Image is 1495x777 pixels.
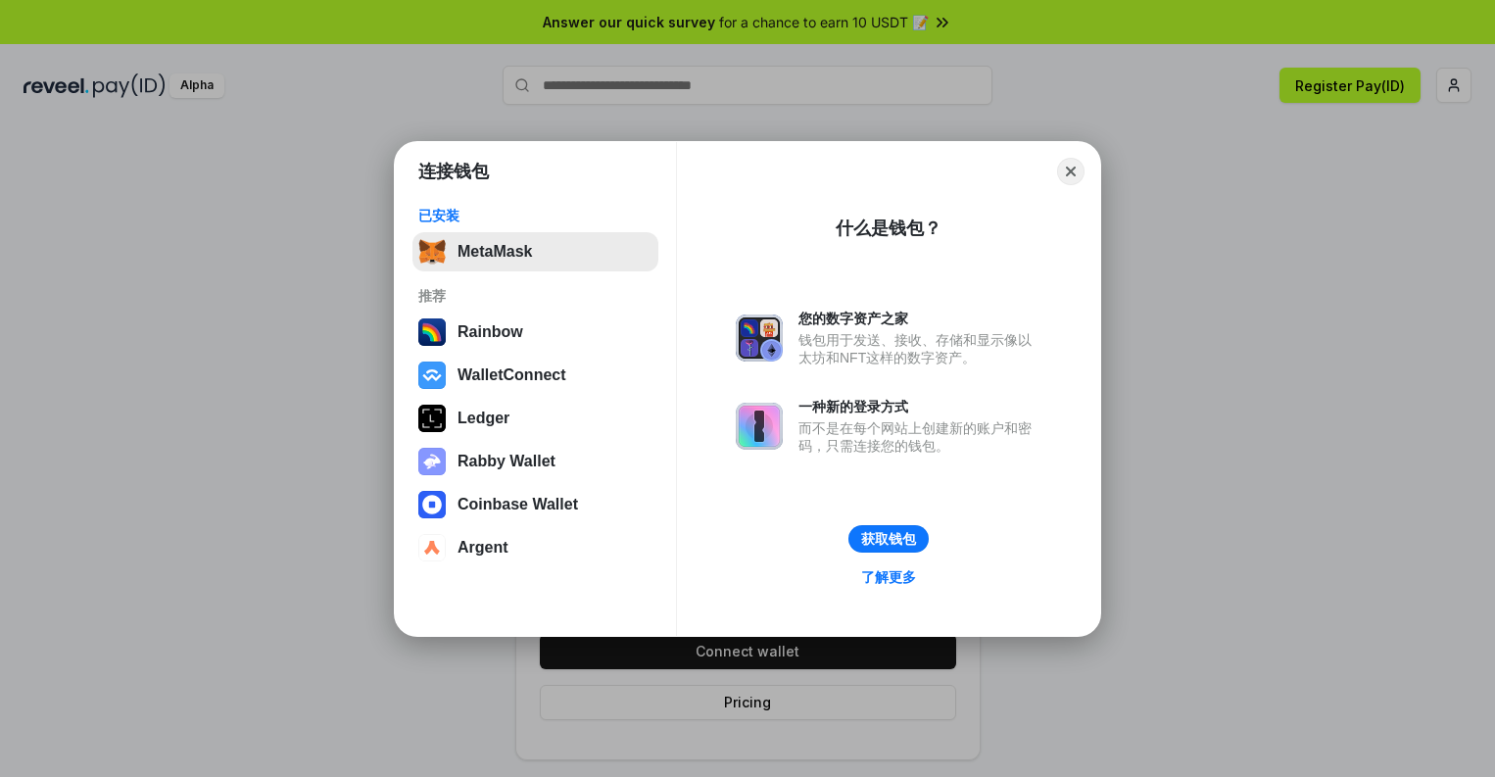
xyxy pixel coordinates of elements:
img: svg+xml,%3Csvg%20width%3D%22120%22%20height%3D%22120%22%20viewBox%3D%220%200%20120%20120%22%20fil... [418,318,446,346]
a: 了解更多 [849,564,928,590]
div: MetaMask [458,243,532,261]
div: 已安装 [418,207,652,224]
button: Close [1057,158,1085,185]
button: MetaMask [412,232,658,271]
img: svg+xml,%3Csvg%20xmlns%3D%22http%3A%2F%2Fwww.w3.org%2F2000%2Fsvg%22%20fill%3D%22none%22%20viewBox... [736,315,783,362]
div: 什么是钱包？ [836,217,941,240]
button: WalletConnect [412,356,658,395]
img: svg+xml,%3Csvg%20fill%3D%22none%22%20height%3D%2233%22%20viewBox%3D%220%200%2035%2033%22%20width%... [418,238,446,266]
img: svg+xml,%3Csvg%20xmlns%3D%22http%3A%2F%2Fwww.w3.org%2F2000%2Fsvg%22%20fill%3D%22none%22%20viewBox... [736,403,783,450]
div: WalletConnect [458,366,566,384]
button: Coinbase Wallet [412,485,658,524]
button: Rabby Wallet [412,442,658,481]
div: 推荐 [418,287,652,305]
div: Rabby Wallet [458,453,555,470]
img: svg+xml,%3Csvg%20width%3D%2228%22%20height%3D%2228%22%20viewBox%3D%220%200%2028%2028%22%20fill%3D... [418,534,446,561]
div: 您的数字资产之家 [798,310,1041,327]
button: 获取钱包 [848,525,929,553]
img: svg+xml,%3Csvg%20width%3D%2228%22%20height%3D%2228%22%20viewBox%3D%220%200%2028%2028%22%20fill%3D... [418,491,446,518]
img: svg+xml,%3Csvg%20xmlns%3D%22http%3A%2F%2Fwww.w3.org%2F2000%2Fsvg%22%20fill%3D%22none%22%20viewBox... [418,448,446,475]
div: 一种新的登录方式 [798,398,1041,415]
div: Rainbow [458,323,523,341]
img: svg+xml,%3Csvg%20width%3D%2228%22%20height%3D%2228%22%20viewBox%3D%220%200%2028%2028%22%20fill%3D... [418,362,446,389]
button: Rainbow [412,313,658,352]
div: 获取钱包 [861,530,916,548]
h1: 连接钱包 [418,160,489,183]
div: Argent [458,539,508,557]
div: Ledger [458,410,509,427]
div: 钱包用于发送、接收、存储和显示像以太坊和NFT这样的数字资产。 [798,331,1041,366]
button: Ledger [412,399,658,438]
button: Argent [412,528,658,567]
div: 而不是在每个网站上创建新的账户和密码，只需连接您的钱包。 [798,419,1041,455]
img: svg+xml,%3Csvg%20xmlns%3D%22http%3A%2F%2Fwww.w3.org%2F2000%2Fsvg%22%20width%3D%2228%22%20height%3... [418,405,446,432]
div: 了解更多 [861,568,916,586]
div: Coinbase Wallet [458,496,578,513]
